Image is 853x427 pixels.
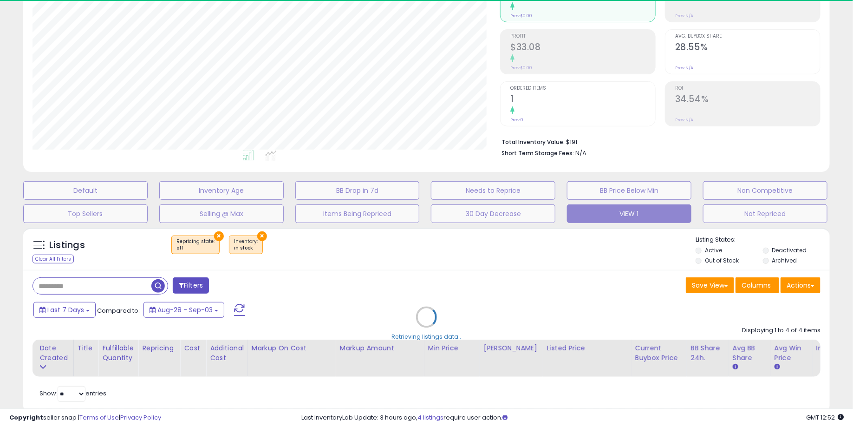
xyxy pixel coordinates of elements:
[23,204,148,223] button: Top Sellers
[675,65,693,71] small: Prev: N/A
[501,138,565,146] b: Total Inventory Value:
[9,414,161,422] div: seller snap | |
[159,181,284,200] button: Inventory Age
[675,42,820,54] h2: 28.55%
[9,413,43,422] strong: Copyright
[159,204,284,223] button: Selling @ Max
[510,34,655,39] span: Profit
[510,13,532,19] small: Prev: $0.00
[510,117,523,123] small: Prev: 0
[501,136,814,147] li: $191
[675,13,693,19] small: Prev: N/A
[567,181,691,200] button: BB Price Below Min
[567,204,691,223] button: VIEW 1
[675,86,820,91] span: ROI
[675,117,693,123] small: Prev: N/A
[510,86,655,91] span: Ordered Items
[392,333,462,342] div: Retrieving listings data..
[575,149,586,158] span: N/A
[703,181,827,200] button: Non Competitive
[295,181,420,200] button: BB Drop in 7d
[675,94,820,106] h2: 34.54%
[501,149,574,157] b: Short Term Storage Fees:
[23,181,148,200] button: Default
[295,204,420,223] button: Items Being Repriced
[510,94,655,106] h2: 1
[703,204,827,223] button: Not Repriced
[431,204,555,223] button: 30 Day Decrease
[510,42,655,54] h2: $33.08
[510,65,532,71] small: Prev: $0.00
[431,181,555,200] button: Needs to Reprice
[675,34,820,39] span: Avg. Buybox Share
